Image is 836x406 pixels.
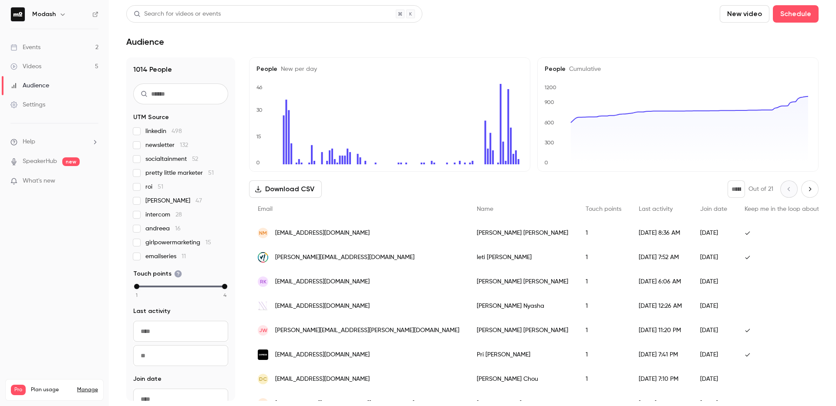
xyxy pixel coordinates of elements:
[700,206,727,212] span: Join date
[277,66,317,72] span: New per day
[544,160,548,166] text: 0
[577,221,630,245] div: 1
[630,367,691,391] div: [DATE] 7:10 PM
[136,291,138,299] span: 1
[691,221,736,245] div: [DATE]
[175,226,181,232] span: 16
[62,157,80,166] span: new
[145,210,182,219] span: intercom
[11,7,25,21] img: Modash
[133,270,182,278] span: Touch points
[10,62,41,71] div: Videos
[630,245,691,270] div: [DATE] 7:52 AM
[145,169,214,177] span: pretty little marketer
[691,270,736,294] div: [DATE]
[468,245,577,270] div: leti [PERSON_NAME]
[10,43,40,52] div: Events
[630,221,691,245] div: [DATE] 8:36 AM
[477,206,493,212] span: Name
[275,302,370,311] span: [EMAIL_ADDRESS][DOMAIN_NAME]
[468,221,577,245] div: [PERSON_NAME] [PERSON_NAME]
[773,5,819,23] button: Schedule
[31,386,72,393] span: Plan usage
[133,345,228,366] input: To
[134,284,139,289] div: min
[256,160,260,166] text: 0
[545,140,554,146] text: 300
[544,99,554,105] text: 900
[145,252,186,261] span: emailseries
[259,375,267,383] span: DC
[577,294,630,318] div: 1
[145,141,188,150] span: newsletter
[180,142,188,148] span: 132
[468,294,577,318] div: [PERSON_NAME] Nyasha
[11,385,26,395] span: Pro
[133,307,170,316] span: Last activity
[223,291,226,299] span: 4
[577,318,630,343] div: 1
[748,185,773,193] p: Out of 21
[577,245,630,270] div: 1
[691,245,736,270] div: [DATE]
[566,66,601,72] span: Cumulative
[10,81,49,90] div: Audience
[10,137,98,146] li: help-dropdown-opener
[258,206,273,212] span: Email
[691,343,736,367] div: [DATE]
[258,301,268,311] img: nicolenyasha.com
[577,343,630,367] div: 1
[468,270,577,294] div: [PERSON_NAME] [PERSON_NAME]
[145,238,211,247] span: girlpowermarketing
[145,183,163,191] span: roi
[577,270,630,294] div: 1
[192,156,198,162] span: 52
[126,37,164,47] h1: Audience
[23,137,35,146] span: Help
[196,198,202,204] span: 47
[256,84,263,90] text: 46
[275,277,370,286] span: [EMAIL_ADDRESS][DOMAIN_NAME]
[275,253,415,262] span: [PERSON_NAME][EMAIL_ADDRESS][DOMAIN_NAME]
[630,343,691,367] div: [DATE] 7:41 PM
[275,326,459,335] span: [PERSON_NAME][EMAIL_ADDRESS][PERSON_NAME][DOMAIN_NAME]
[720,5,769,23] button: New video
[222,284,227,289] div: max
[145,127,182,136] span: linkedin
[133,321,228,342] input: From
[133,375,162,383] span: Join date
[545,65,811,73] h5: People
[133,113,169,122] span: UTM Source
[182,253,186,260] span: 11
[10,100,45,109] div: Settings
[544,120,554,126] text: 600
[259,326,267,334] span: JW
[258,252,268,263] img: vivaconversion.com
[77,386,98,393] a: Manage
[23,157,57,166] a: SpeakerHub
[249,180,322,198] button: Download CSV
[639,206,673,212] span: Last activity
[691,294,736,318] div: [DATE]
[586,206,621,212] span: Touch points
[630,318,691,343] div: [DATE] 11:20 PM
[275,350,370,359] span: [EMAIL_ADDRESS][DOMAIN_NAME]
[577,367,630,391] div: 1
[468,367,577,391] div: [PERSON_NAME] Chou
[145,224,181,233] span: andreea
[256,133,261,140] text: 15
[23,176,55,186] span: What's new
[801,180,819,198] button: Next page
[175,212,182,218] span: 28
[260,278,266,286] span: RK
[275,229,370,238] span: [EMAIL_ADDRESS][DOMAIN_NAME]
[259,229,267,237] span: NM
[206,240,211,246] span: 15
[275,375,370,384] span: [EMAIL_ADDRESS][DOMAIN_NAME]
[32,10,56,19] h6: Modash
[145,196,202,205] span: [PERSON_NAME]
[256,107,263,113] text: 30
[172,128,182,134] span: 498
[158,184,163,190] span: 51
[256,65,523,73] h5: People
